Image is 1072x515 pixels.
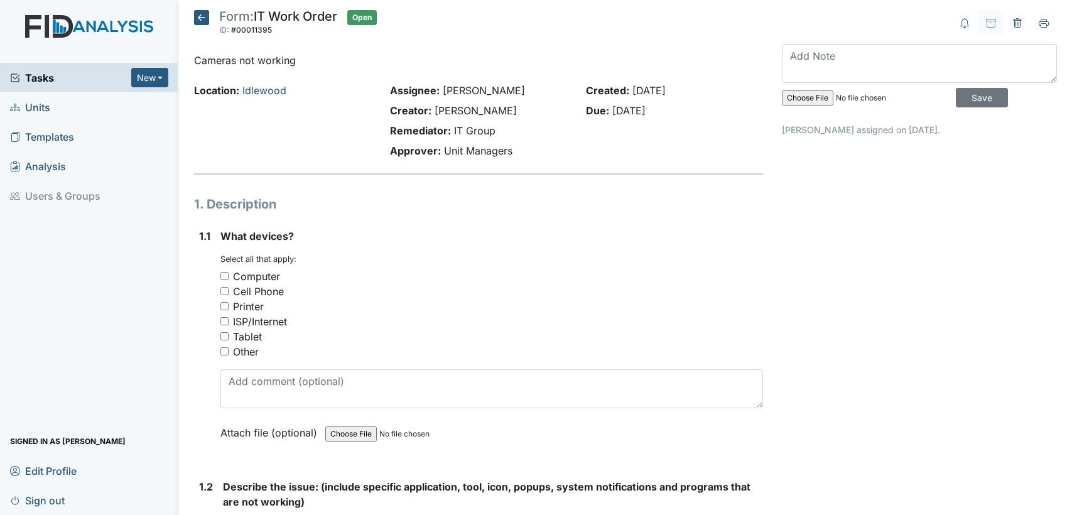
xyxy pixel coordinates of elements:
div: Printer [233,299,264,314]
div: Computer [233,269,280,284]
strong: Creator: [390,104,431,117]
span: Form: [219,9,254,24]
strong: Approver: [390,144,441,157]
span: What devices? [220,230,294,242]
h1: 1. Description [194,195,763,214]
span: [PERSON_NAME] [443,84,525,97]
span: Edit Profile [10,461,77,480]
span: Describe the issue: (include specific application, tool, icon, popups, system notifications and p... [223,480,750,508]
span: Analysis [10,156,66,176]
strong: Location: [194,84,239,97]
a: Idlewood [242,84,286,97]
span: IT Group [454,124,495,137]
label: Attach file (optional) [220,418,322,440]
div: Other [233,344,259,359]
input: ISP/Internet [220,317,229,325]
div: Tablet [233,329,262,344]
strong: Created: [586,84,629,97]
span: Templates [10,127,74,146]
input: Tablet [220,332,229,340]
div: Cell Phone [233,284,284,299]
span: Unit Managers [444,144,512,157]
span: [PERSON_NAME] [435,104,517,117]
strong: Remediator: [390,124,451,137]
span: Signed in as [PERSON_NAME] [10,431,126,451]
span: Units [10,97,50,117]
input: Save [956,88,1008,107]
span: Sign out [10,491,65,510]
p: Cameras not working [194,53,763,68]
input: Computer [220,272,229,280]
input: Cell Phone [220,287,229,295]
strong: Due: [586,104,609,117]
span: Open [347,10,377,25]
label: 1.2 [199,479,213,494]
input: Other [220,347,229,355]
span: [DATE] [632,84,666,97]
div: ISP/Internet [233,314,287,329]
small: Select all that apply: [220,254,296,264]
button: New [131,68,169,87]
span: #00011395 [231,25,272,35]
label: 1.1 [199,229,210,244]
input: Printer [220,302,229,310]
p: [PERSON_NAME] assigned on [DATE]. [782,123,1057,136]
span: ID: [219,25,229,35]
span: [DATE] [612,104,646,117]
strong: Assignee: [390,84,440,97]
a: Tasks [10,70,131,85]
div: IT Work Order [219,10,337,38]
